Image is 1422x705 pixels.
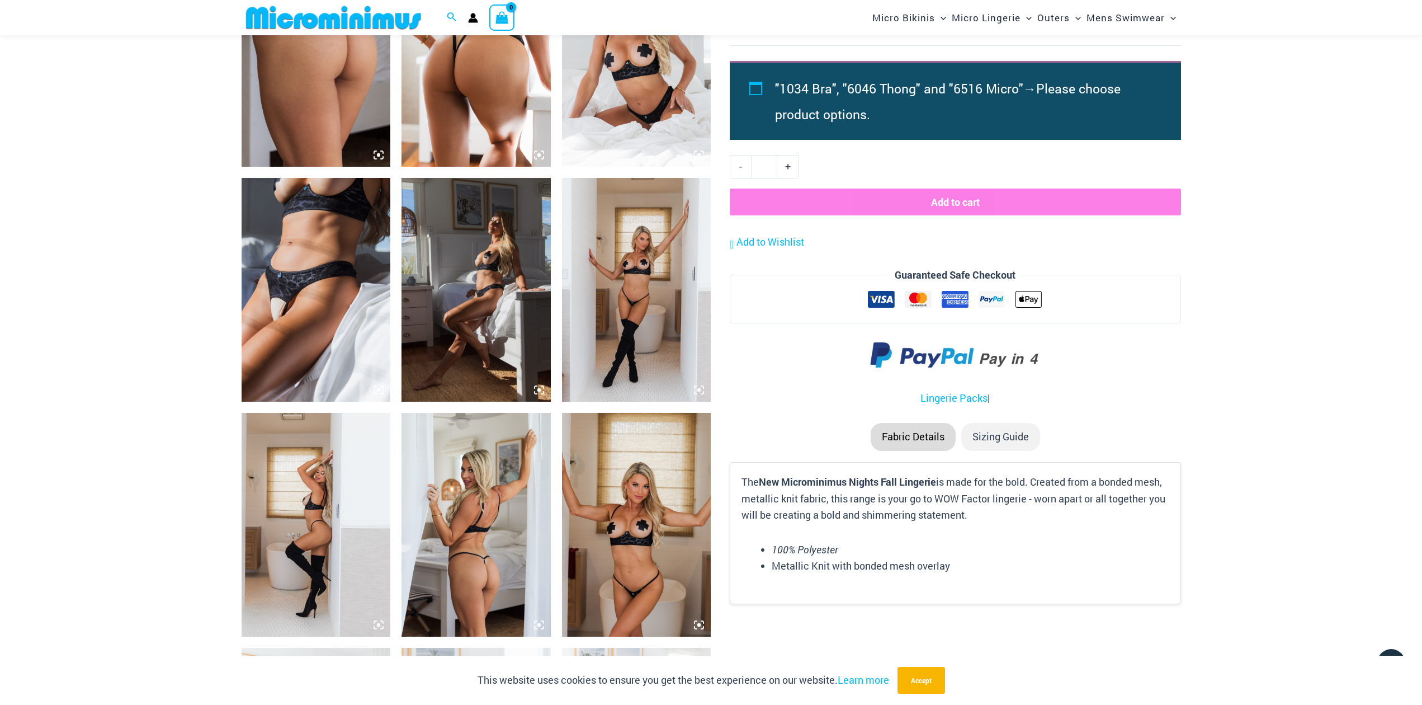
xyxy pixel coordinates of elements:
input: Product quantity [751,155,777,178]
span: Add to Wishlist [736,235,804,248]
li: → [775,76,1155,127]
a: Micro LingerieMenu ToggleMenu Toggle [949,3,1034,32]
span: Micro Lingerie [952,3,1021,32]
span: Outers [1037,3,1070,32]
img: MM SHOP LOGO FLAT [242,5,426,30]
legend: Guaranteed Safe Checkout [890,267,1020,284]
a: Mens SwimwearMenu ToggleMenu Toggle [1084,3,1179,32]
button: Add to cart [730,189,1180,215]
a: View Shopping Cart, empty [489,4,515,30]
p: This website uses cookies to ensure you get the best experience on our website. [478,672,889,689]
a: Search icon link [447,11,457,25]
span: Please choose product options. [775,80,1121,123]
p: | [730,390,1180,407]
p: The is made for the bold. Created from a bonded mesh, metallic knit fabric, this range is your go... [741,474,1169,524]
b: New Microminimus Nights Fall Lingerie [759,475,936,488]
img: Nights Fall Silver Leopard 1036 Bra 6046 Thong [401,178,551,402]
a: - [730,155,751,178]
span: Micro Bikinis [872,3,935,32]
li: Metallic Knit with bonded mesh overlay [772,558,1169,575]
img: Nights Fall Silver Leopard 1036 Bra 6516 Micro [562,413,711,637]
a: Lingerie Packs [920,391,988,405]
a: Micro BikinisMenu ToggleMenu Toggle [870,3,949,32]
li: Fabric Details [871,423,956,451]
span: Menu Toggle [1070,3,1081,32]
a: Account icon link [468,13,478,23]
a: OutersMenu ToggleMenu Toggle [1034,3,1084,32]
img: Nights Fall Silver Leopard 1036 Bra 6046 Thong [242,178,391,402]
a: Add to Wishlist [730,234,804,251]
em: 100% Polyester [772,543,838,556]
img: Nights Fall Silver Leopard 1036 Bra 6516 Micro [401,413,551,637]
a: + [777,155,799,178]
span: Menu Toggle [1021,3,1032,32]
img: Nights Fall Silver Leopard 1036 Bra 6516 Micro [562,178,711,402]
li: Sizing Guide [961,423,1040,451]
span: Mens Swimwear [1086,3,1165,32]
a: Learn more [838,673,889,687]
img: Nights Fall Silver Leopard 1036 Bra 6516 Micro [242,413,391,637]
nav: Site Navigation [868,2,1181,34]
span: Menu Toggle [935,3,946,32]
span: Menu Toggle [1165,3,1176,32]
span: "1034 Bra", "6046 Thong" and "6516 Micro" [775,80,1023,97]
button: Accept [897,667,945,694]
